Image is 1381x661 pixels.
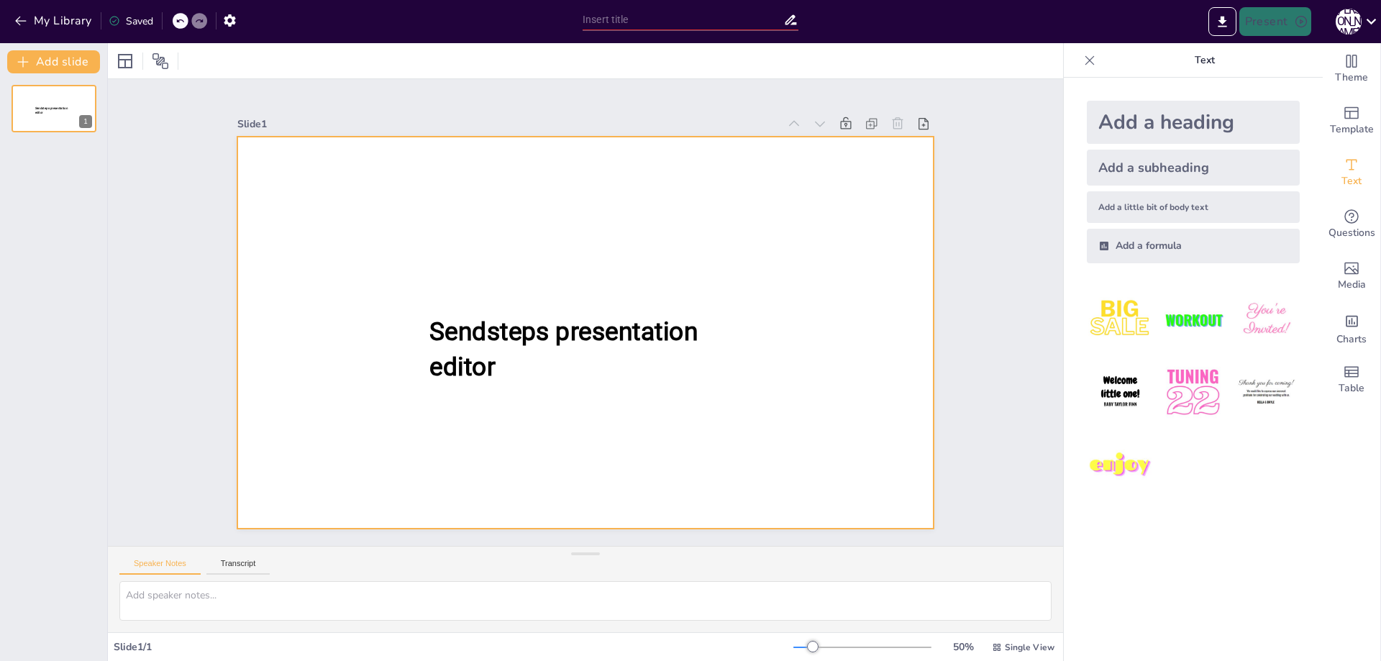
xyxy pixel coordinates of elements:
[114,640,793,654] div: Slide 1 / 1
[1159,286,1226,353] img: 2.jpeg
[1335,70,1368,86] span: Theme
[1323,302,1380,354] div: Add charts and graphs
[1087,150,1300,186] div: Add a subheading
[1336,7,1362,36] button: [PERSON_NAME]
[1233,286,1300,353] img: 3.jpeg
[11,9,98,32] button: My Library
[1323,147,1380,199] div: Add text boxes
[119,559,201,575] button: Speaker Notes
[1159,359,1226,426] img: 5.jpeg
[1323,354,1380,406] div: Add a table
[1323,199,1380,250] div: Get real-time input from your audience
[1087,191,1300,223] div: Add a little bit of body text
[583,9,783,30] input: Insert title
[946,640,980,654] div: 50 %
[1323,250,1380,302] div: Add images, graphics, shapes or video
[35,106,68,114] span: Sendsteps presentation editor
[1339,380,1364,396] span: Table
[237,117,779,131] div: Slide 1
[1208,7,1236,36] button: Export to PowerPoint
[1328,225,1375,241] span: Questions
[1101,43,1308,78] p: Text
[79,115,92,128] div: 1
[7,50,100,73] button: Add slide
[1087,101,1300,144] div: Add a heading
[12,85,96,132] div: 1
[109,14,153,28] div: Saved
[1330,122,1374,137] span: Template
[1087,229,1300,263] div: Add a formula
[1336,332,1367,347] span: Charts
[1338,277,1366,293] span: Media
[1323,43,1380,95] div: Change the overall theme
[1239,7,1311,36] button: Present
[429,316,698,382] span: Sendsteps presentation editor
[1087,432,1154,499] img: 7.jpeg
[1233,359,1300,426] img: 6.jpeg
[114,50,137,73] div: Layout
[1087,286,1154,353] img: 1.jpeg
[1323,95,1380,147] div: Add ready made slides
[152,53,169,70] span: Position
[1087,359,1154,426] img: 4.jpeg
[1336,9,1362,35] div: [PERSON_NAME]
[206,559,270,575] button: Transcript
[1005,642,1054,653] span: Single View
[1341,173,1362,189] span: Text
